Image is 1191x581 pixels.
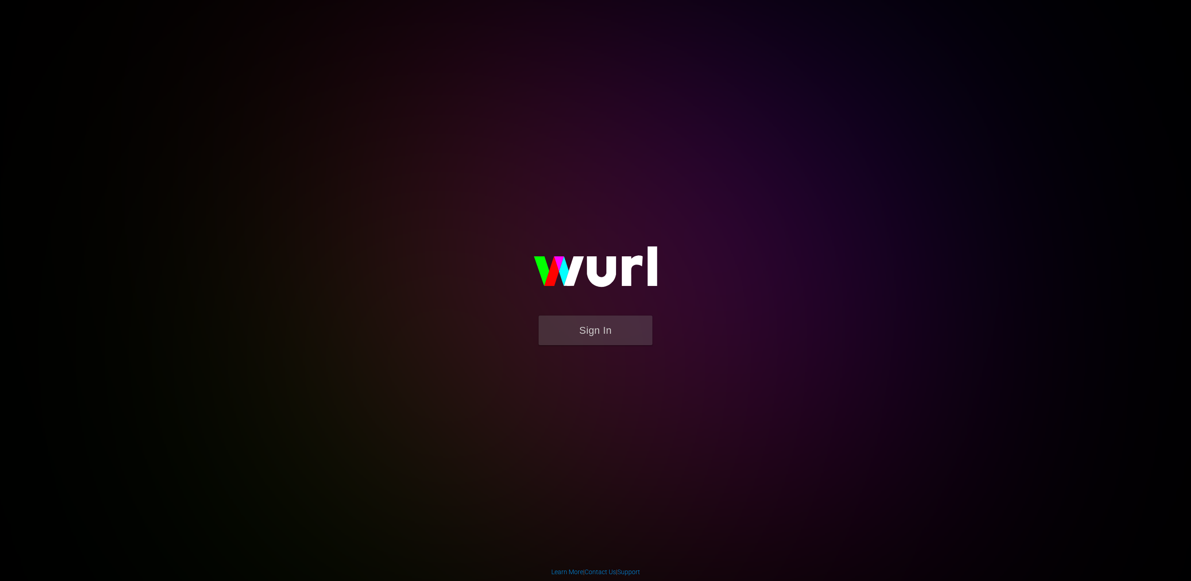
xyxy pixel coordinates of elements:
a: Support [617,568,640,576]
button: Sign In [539,316,652,345]
div: | | [551,567,640,576]
a: Contact Us [585,568,616,576]
img: wurl-logo-on-black-223613ac3d8ba8fe6dc639794a292ebdb59501304c7dfd60c99c58986ef67473.svg [504,227,687,315]
a: Learn More [551,568,583,576]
